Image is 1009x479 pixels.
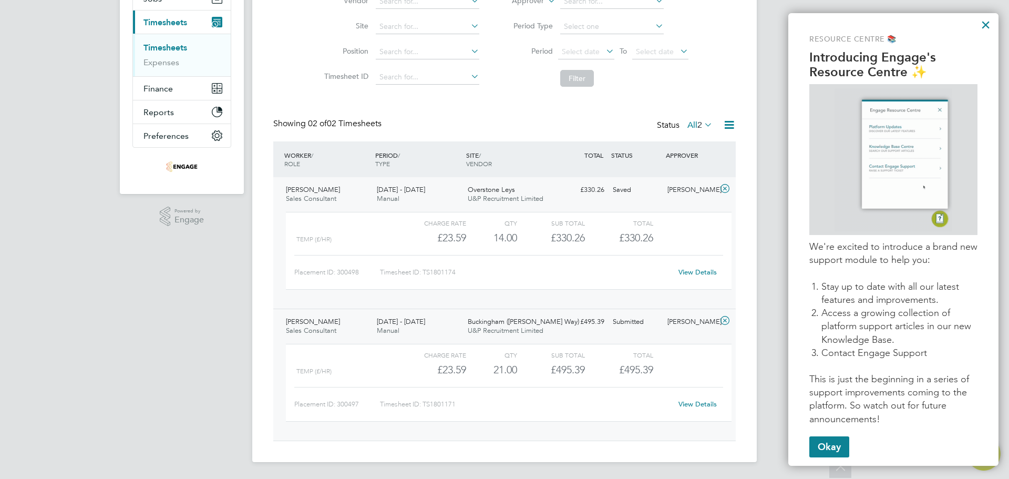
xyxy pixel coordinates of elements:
input: Search for... [376,70,479,85]
span: Select date [636,47,674,56]
a: Expenses [143,57,179,67]
label: All [687,120,713,130]
button: Filter [560,70,594,87]
span: Preferences [143,131,189,141]
span: [PERSON_NAME] [286,185,340,194]
div: £330.26 [554,181,609,199]
div: £495.39 [517,361,585,379]
span: [DATE] - [DATE] [377,317,425,326]
p: This is just the beginning in a series of support improvements coming to the platform. So watch o... [809,373,977,426]
img: uandp-logo-retina.png [166,158,198,175]
div: Timesheet ID: TS1801174 [380,264,672,281]
button: Okay [809,436,849,457]
span: Sales Consultant [286,194,336,203]
div: Placement ID: 300498 [294,264,380,281]
div: APPROVER [663,146,718,165]
div: Charge rate [398,349,466,361]
span: Overstone Leys [468,185,515,194]
label: Period Type [506,21,553,30]
a: Go to home page [132,158,231,175]
span: Sales Consultant [286,326,336,335]
a: View Details [678,268,717,277]
span: Manual [377,326,399,335]
div: Timesheet ID: TS1801171 [380,396,672,413]
span: / [479,151,481,159]
div: Sub Total [517,349,585,361]
div: QTY [466,349,517,361]
div: £23.59 [398,361,466,379]
span: £330.26 [619,231,653,244]
span: Temp (£/HR) [296,368,332,375]
div: Sub Total [517,217,585,229]
div: SITE [464,146,554,173]
div: £495.39 [554,313,609,331]
p: Resource Centre ✨ [809,65,977,80]
span: Timesheets [143,17,187,27]
input: Search for... [376,45,479,59]
div: Total [585,217,653,229]
div: STATUS [609,146,663,165]
input: Search for... [376,19,479,34]
span: Manual [377,194,399,203]
a: Timesheets [143,43,187,53]
input: Select one [560,19,664,34]
span: TOTAL [584,151,603,159]
span: 02 Timesheets [308,118,382,129]
span: Finance [143,84,173,94]
p: Introducing Engage's [809,50,977,65]
span: [DATE] - [DATE] [377,185,425,194]
li: Access a growing collection of platform support articles in our new Knowledge Base. [821,307,977,346]
span: Reports [143,107,174,117]
label: Position [321,46,368,56]
span: U&P Recruitment Limited [468,326,543,335]
div: 21.00 [466,361,517,379]
span: ROLE [284,159,300,168]
span: Select date [562,47,600,56]
span: / [398,151,400,159]
div: WORKER [282,146,373,173]
span: U&P Recruitment Limited [468,194,543,203]
div: PERIOD [373,146,464,173]
div: £330.26 [517,229,585,247]
span: 02 of [308,118,327,129]
span: TYPE [375,159,390,168]
li: Contact Engage Support [821,346,977,360]
div: [PERSON_NAME] [663,181,718,199]
div: Total [585,349,653,361]
div: Charge rate [398,217,466,229]
span: To [616,44,630,58]
div: Submitted [609,313,663,331]
span: VENDOR [466,159,492,168]
p: We're excited to introduce a brand new support module to help you: [809,240,977,267]
a: View Details [678,400,717,409]
li: Stay up to date with all our latest features and improvements. [821,280,977,307]
div: Showing [273,118,384,129]
button: Close [981,16,991,33]
div: Status [657,118,715,133]
span: Temp (£/HR) [296,236,332,243]
span: / [311,151,313,159]
div: 14.00 [466,229,517,247]
span: Buckingham ([PERSON_NAME] Way) [468,317,579,326]
label: Period [506,46,553,56]
img: GIF of Resource Centre being opened [835,88,952,231]
div: Placement ID: 300497 [294,396,380,413]
span: 2 [697,120,702,130]
div: [PERSON_NAME] [663,313,718,331]
div: Saved [609,181,663,199]
span: [PERSON_NAME] [286,317,340,326]
label: Site [321,21,368,30]
div: £23.59 [398,229,466,247]
p: Resource Centre 📚 [809,34,977,45]
span: Powered by [174,207,204,216]
div: QTY [466,217,517,229]
span: £495.39 [619,363,653,376]
label: Timesheet ID [321,72,368,81]
span: Engage [174,216,204,225]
